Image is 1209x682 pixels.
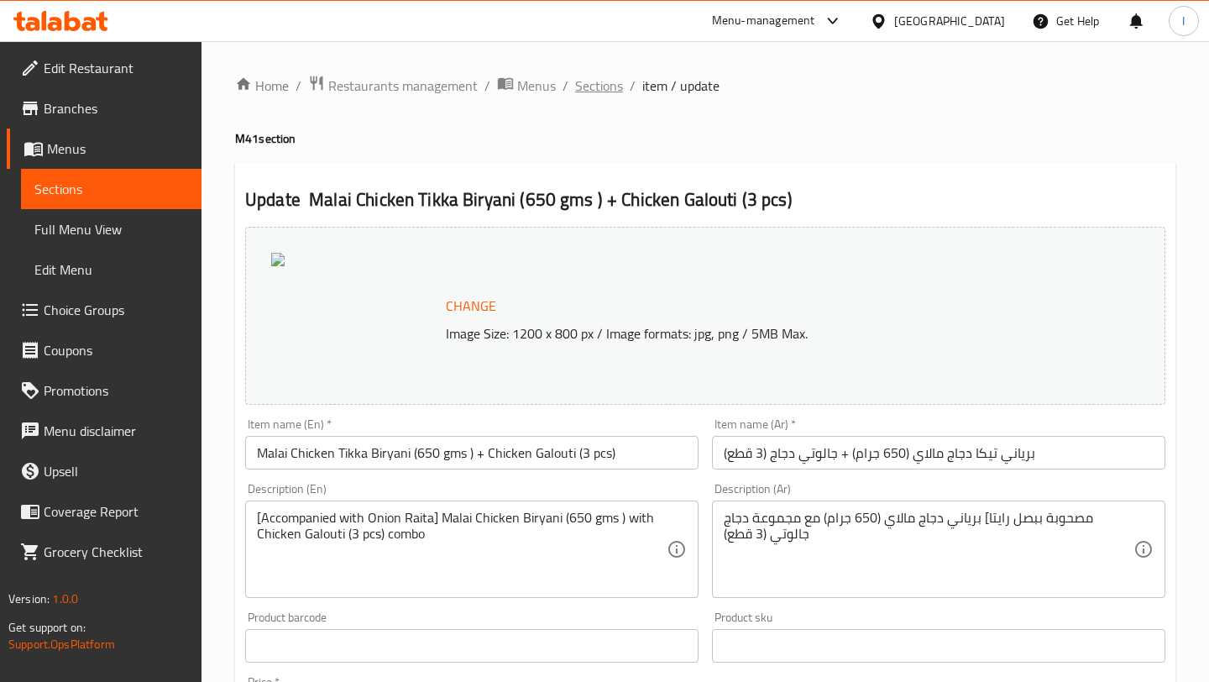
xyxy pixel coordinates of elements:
textarea: مصحوبة ببصل رايتا] برياني دجاج مالاي (650 جرام) مع مجموعة دجاج جالوتي (3 قطع) [724,510,1133,590]
span: Restaurants management [328,76,478,96]
input: Please enter product barcode [245,629,699,663]
button: Change [439,289,503,323]
nav: breadcrumb [235,75,1175,97]
span: Edit Restaurant [44,58,188,78]
span: Full Menu View [34,219,188,239]
a: Promotions [7,370,201,411]
span: item / update [642,76,720,96]
span: Version: [8,588,50,610]
a: Support.OpsPlatform [8,633,115,655]
textarea: [Accompanied with Onion Raita] Malai Chicken Biryani (650 gms ) with Chicken Galouti (3 pcs) combo [257,510,667,590]
a: Sections [575,76,623,96]
a: Home [235,76,289,96]
span: I [1182,12,1185,30]
li: / [630,76,636,96]
div: Menu-management [712,11,815,31]
span: Menu disclaimer [44,421,188,441]
a: Edit Menu [21,249,201,290]
p: Image Size: 1200 x 800 px / Image formats: jpg, png / 5MB Max. [439,323,1090,344]
a: Choice Groups [7,290,201,330]
a: Coupons [7,330,201,370]
a: Menus [497,75,556,97]
a: Menus [7,129,201,169]
a: Edit Restaurant [7,48,201,88]
a: Coverage Report [7,491,201,532]
div: [GEOGRAPHIC_DATA] [894,12,1005,30]
a: Restaurants management [308,75,478,97]
a: Menu disclaimer [7,411,201,451]
a: Grocery Checklist [7,532,201,572]
span: Promotions [44,380,188,401]
span: Edit Menu [34,260,188,280]
input: Enter name Ar [712,436,1165,470]
img: 6B173D05543A687F9F4E990136806E5F [271,253,285,266]
h4: M41 section [235,130,1175,147]
a: Full Menu View [21,209,201,249]
li: / [563,76,568,96]
span: Change [446,294,496,318]
h2: Update Malai Chicken Tikka Biryani (650 gms ) + Chicken Galouti (3 pcs) [245,187,1165,212]
span: Coupons [44,340,188,360]
span: Get support on: [8,616,86,638]
span: Grocery Checklist [44,542,188,562]
span: Upsell [44,461,188,481]
span: Branches [44,98,188,118]
span: Menus [517,76,556,96]
span: 1.0.0 [52,588,78,610]
input: Please enter product sku [712,629,1165,663]
span: Sections [34,179,188,199]
span: Menus [47,139,188,159]
span: Choice Groups [44,300,188,320]
li: / [484,76,490,96]
a: Branches [7,88,201,129]
span: Coverage Report [44,501,188,522]
a: Upsell [7,451,201,491]
input: Enter name En [245,436,699,470]
li: / [296,76,301,96]
a: Sections [21,169,201,209]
